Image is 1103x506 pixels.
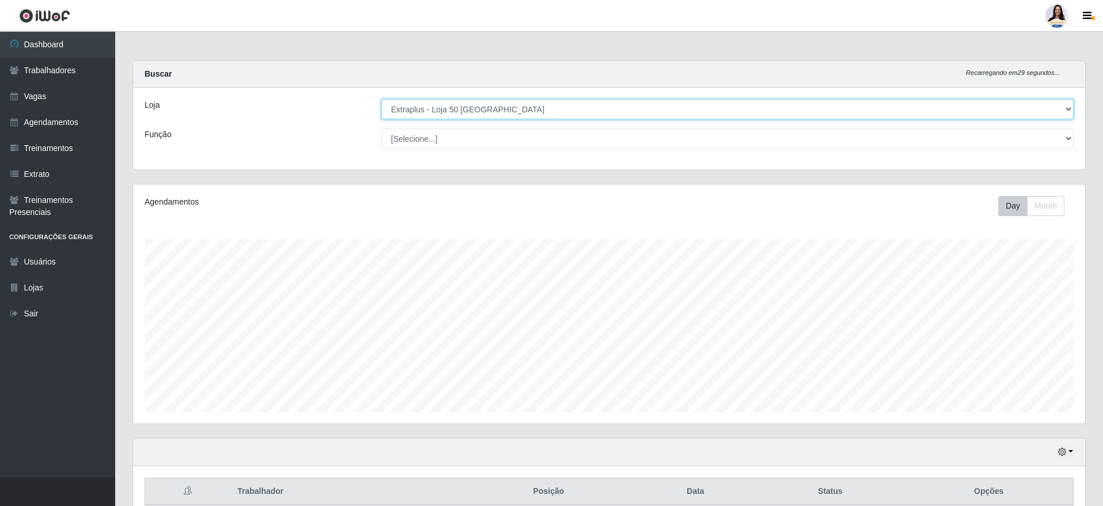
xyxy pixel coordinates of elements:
button: Day [998,196,1028,216]
th: Status [756,478,904,505]
th: Posição [462,478,635,505]
th: Opções [904,478,1073,505]
div: Toolbar with button groups [998,196,1074,216]
div: Agendamentos [145,196,522,208]
strong: Buscar [145,69,172,78]
button: Month [1027,196,1064,216]
th: Trabalhador [230,478,462,505]
th: Data [635,478,756,505]
label: Função [145,129,172,141]
div: First group [998,196,1064,216]
img: CoreUI Logo [19,9,70,23]
label: Loja [145,99,160,111]
i: Recarregando em 29 segundos... [966,69,1060,76]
